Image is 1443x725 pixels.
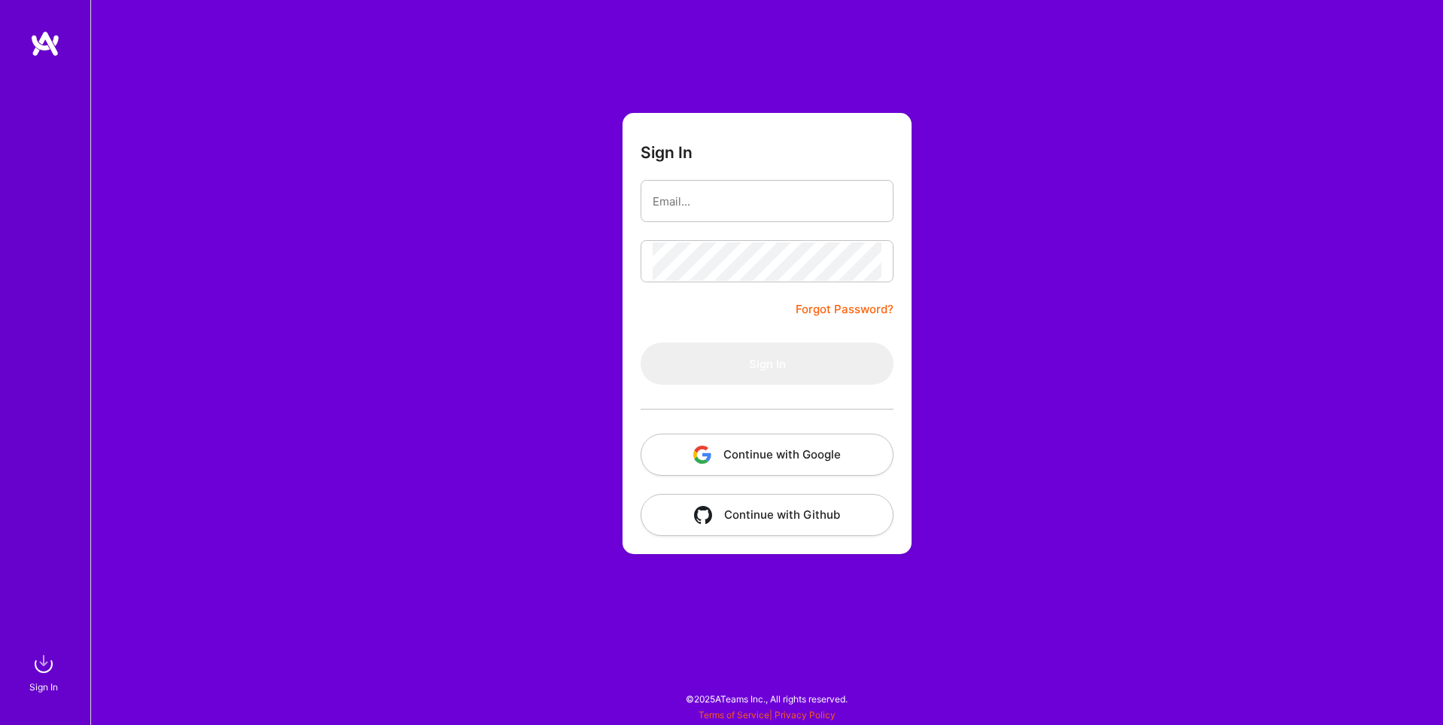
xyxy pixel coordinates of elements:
[699,709,836,720] span: |
[641,143,693,162] h3: Sign In
[32,649,59,695] a: sign inSign In
[90,680,1443,717] div: © 2025 ATeams Inc., All rights reserved.
[693,446,711,464] img: icon
[641,494,894,536] button: Continue with Github
[641,343,894,385] button: Sign In
[694,506,712,524] img: icon
[699,709,769,720] a: Terms of Service
[30,30,60,57] img: logo
[29,679,58,695] div: Sign In
[796,300,894,318] a: Forgot Password?
[775,709,836,720] a: Privacy Policy
[29,649,59,679] img: sign in
[641,434,894,476] button: Continue with Google
[653,182,881,221] input: Email...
